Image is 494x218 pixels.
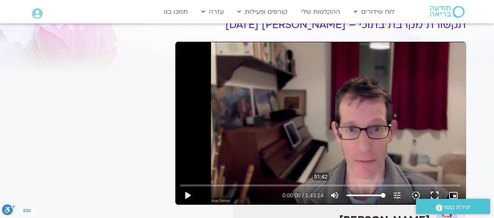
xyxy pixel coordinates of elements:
[234,4,291,19] a: קורסים ופעילות
[416,199,490,214] a: יצירת קשר
[350,4,398,19] a: לוח שידורים
[430,6,464,18] img: תודעה בריאה
[175,19,466,31] h1: תקשורת מקרבת בתוכי – [PERSON_NAME] [DATE]
[442,202,471,213] span: יצירת קשר
[198,4,228,19] a: עזרה
[297,4,344,19] a: ההקלטות שלי
[160,4,192,19] a: תמכו בנו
